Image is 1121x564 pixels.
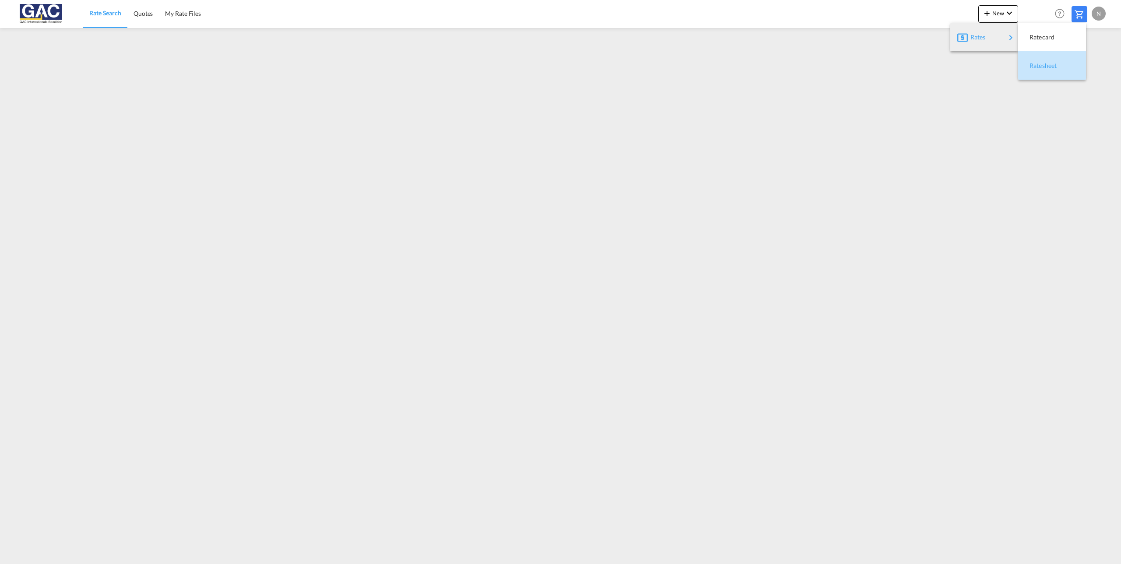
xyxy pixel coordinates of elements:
span: Ratecard [1030,28,1039,46]
div: Ratesheet [1025,55,1079,77]
span: Ratesheet [1030,57,1039,74]
span: Rates [970,28,981,46]
div: Ratecard [1025,26,1079,48]
md-icon: icon-chevron-right [1005,32,1016,43]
